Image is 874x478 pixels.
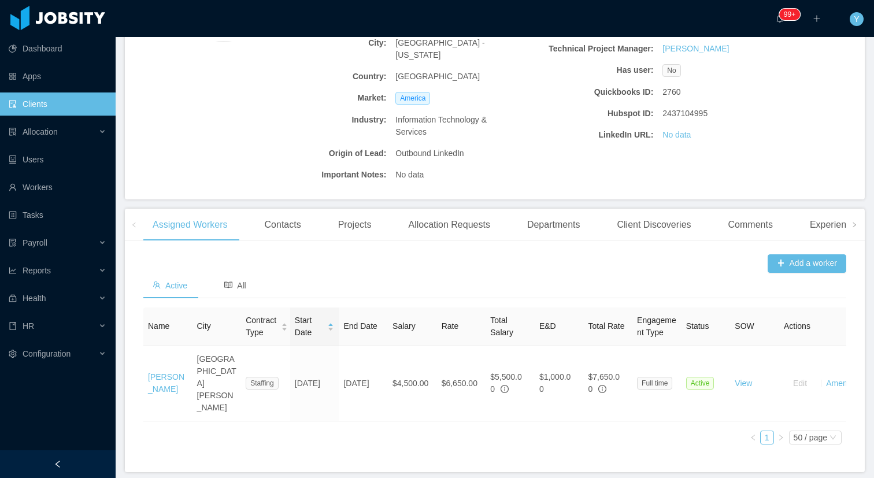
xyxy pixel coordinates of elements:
[686,321,709,331] span: Status
[501,385,509,393] span: info-circle
[388,346,437,421] td: $4,500.00
[399,209,499,241] div: Allocation Requests
[9,203,106,227] a: icon: profileTasks
[768,254,846,273] button: icon: plusAdd a worker
[662,64,680,77] span: No
[224,281,246,290] span: All
[637,377,672,390] span: Full time
[529,43,653,55] b: Technical Project Manager:
[776,14,784,23] i: icon: bell
[246,314,276,339] span: Contract Type
[395,147,464,160] span: Outbound LinkedIn
[153,281,161,289] i: icon: team
[637,316,676,337] span: Engagement Type
[262,37,386,49] b: City:
[735,379,752,388] a: View
[9,239,17,247] i: icon: file-protect
[794,431,827,444] div: 50 / page
[262,114,386,126] b: Industry:
[395,114,520,138] span: Information Technology & Services
[262,71,386,83] b: Country:
[143,209,237,241] div: Assigned Workers
[750,434,757,441] i: icon: left
[23,238,47,247] span: Payroll
[529,129,653,141] b: LinkedIn URL:
[588,372,620,394] span: $7,650.00
[9,322,17,330] i: icon: book
[395,92,430,105] span: America
[801,209,865,241] div: Experience
[327,321,334,329] div: Sort
[295,314,323,339] span: Start Date
[826,379,873,388] a: Amendments
[746,431,760,444] li: Previous Page
[281,321,288,329] div: Sort
[329,209,381,241] div: Projects
[539,372,571,394] span: $1,000.00
[131,222,137,228] i: icon: left
[854,12,859,26] span: Y
[851,222,857,228] i: icon: right
[23,349,71,358] span: Configuration
[777,434,784,441] i: icon: right
[9,266,17,275] i: icon: line-chart
[662,108,708,120] span: 2437104995
[282,322,288,325] i: icon: caret-up
[153,281,187,290] span: Active
[686,377,714,390] span: Active
[608,209,700,241] div: Client Discoveries
[588,321,624,331] span: Total Rate
[662,86,680,98] span: 2760
[437,346,486,421] td: $6,650.00
[735,321,754,331] span: SOW
[490,316,513,337] span: Total Salary
[343,321,377,331] span: End Date
[395,71,480,83] span: [GEOGRAPHIC_DATA]
[662,129,691,141] a: No data
[392,321,416,331] span: Salary
[328,322,334,325] i: icon: caret-up
[255,209,310,241] div: Contacts
[9,350,17,358] i: icon: setting
[774,431,788,444] li: Next Page
[490,372,522,394] span: $5,500.00
[442,321,459,331] span: Rate
[282,326,288,329] i: icon: caret-down
[23,127,58,136] span: Allocation
[9,176,106,199] a: icon: userWorkers
[23,294,46,303] span: Health
[9,148,106,171] a: icon: robotUsers
[829,434,836,442] i: icon: down
[9,128,17,136] i: icon: solution
[529,64,653,76] b: Has user:
[246,377,278,390] span: Staffing
[760,431,774,444] li: 1
[784,321,810,331] span: Actions
[598,385,606,393] span: info-circle
[395,169,424,181] span: No data
[148,321,169,331] span: Name
[192,346,242,421] td: [GEOGRAPHIC_DATA][PERSON_NAME]
[262,147,386,160] b: Origin of Lead:
[529,86,653,98] b: Quickbooks ID:
[761,431,773,444] a: 1
[290,346,339,421] td: [DATE]
[779,9,800,20] sup: 456
[23,266,51,275] span: Reports
[662,43,729,55] a: [PERSON_NAME]
[9,37,106,60] a: icon: pie-chartDashboard
[197,321,211,331] span: City
[784,374,816,392] button: Edit
[719,209,782,241] div: Comments
[529,108,653,120] b: Hubspot ID:
[148,372,184,394] a: [PERSON_NAME]
[539,321,556,331] span: E&D
[23,321,34,331] span: HR
[262,92,386,104] b: Market:
[339,346,388,421] td: [DATE]
[9,92,106,116] a: icon: auditClients
[813,14,821,23] i: icon: plus
[262,169,386,181] b: Important Notes:
[395,37,520,61] span: [GEOGRAPHIC_DATA] - [US_STATE]
[518,209,590,241] div: Departments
